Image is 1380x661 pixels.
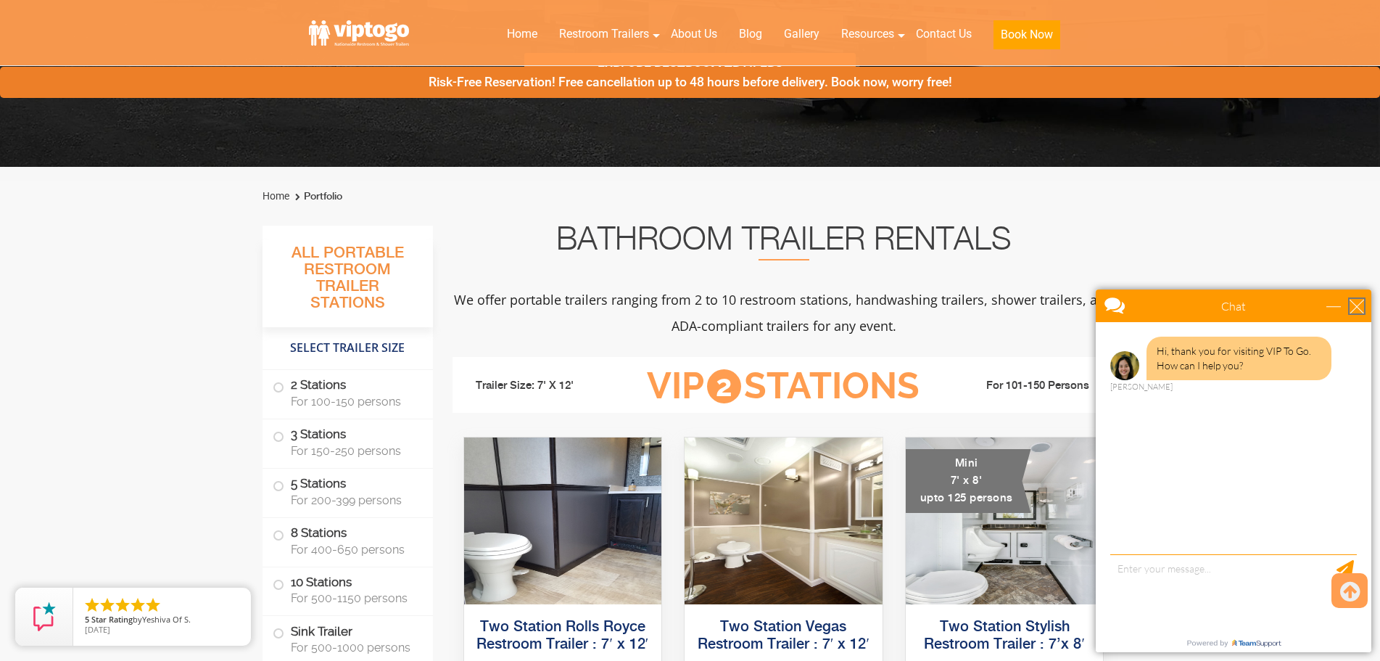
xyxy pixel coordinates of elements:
[114,596,131,614] li: 
[924,620,1084,652] a: Two Station Stylish Restroom Trailer : 7’x 8′
[496,18,548,50] a: Home
[273,616,423,661] label: Sink Trailer
[906,438,1104,604] img: A mini restroom trailer with two separate stations and separate doors for males and females
[464,438,662,604] img: Side view of two station restroom trailer with separate doors for males and females
[291,591,416,605] span: For 500-1150 persons
[291,641,416,654] span: For 500-1000 persons
[291,395,416,408] span: For 100-150 persons
[548,18,660,50] a: Restroom Trailers
[983,18,1071,58] a: Book Now
[624,366,942,406] h3: VIP Stations
[291,493,416,507] span: For 200-399 persons
[85,615,239,625] span: by
[273,567,423,612] label: 10 Stations
[453,287,1115,339] p: We offer portable trailers ranging from 2 to 10 restroom stations, handwashing trailers, shower t...
[263,334,433,362] h4: Select Trailer Size
[30,602,59,631] img: Review Rating
[83,596,101,614] li: 
[943,377,1105,395] li: For 101-150 Persons
[773,18,830,50] a: Gallery
[707,369,741,403] span: 2
[263,190,289,202] a: Home
[129,596,146,614] li: 
[453,226,1115,260] h2: Bathroom Trailer Rentals
[273,469,423,514] label: 5 Stations
[728,18,773,50] a: Blog
[85,614,89,625] span: 5
[905,18,983,50] a: Contact Us
[273,370,423,415] label: 2 Stations
[1087,281,1380,661] iframe: Live Chat Box
[476,620,648,652] a: Two Station Rolls Royce Restroom Trailer : 7′ x 12′
[85,624,110,635] span: [DATE]
[291,543,416,557] span: For 400-650 persons
[91,614,133,625] span: Star Rating
[263,240,433,327] h3: All Portable Restroom Trailer Stations
[142,614,191,625] span: Yeshiva Of S.
[830,18,905,50] a: Resources
[698,620,869,652] a: Two Station Vegas Restroom Trailer : 7′ x 12′
[144,596,162,614] li: 
[273,419,423,464] label: 3 Stations
[660,18,728,50] a: About Us
[273,518,423,563] label: 8 Stations
[993,20,1060,49] button: Book Now
[291,444,416,458] span: For 150-250 persons
[99,596,116,614] li: 
[685,438,883,604] img: Side view of two station restroom trailer with separate doors for males and females
[906,449,1031,513] div: Mini 7' x 8' upto 125 persons
[292,188,342,205] li: Portfolio
[463,364,625,408] li: Trailer Size: 7' X 12'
